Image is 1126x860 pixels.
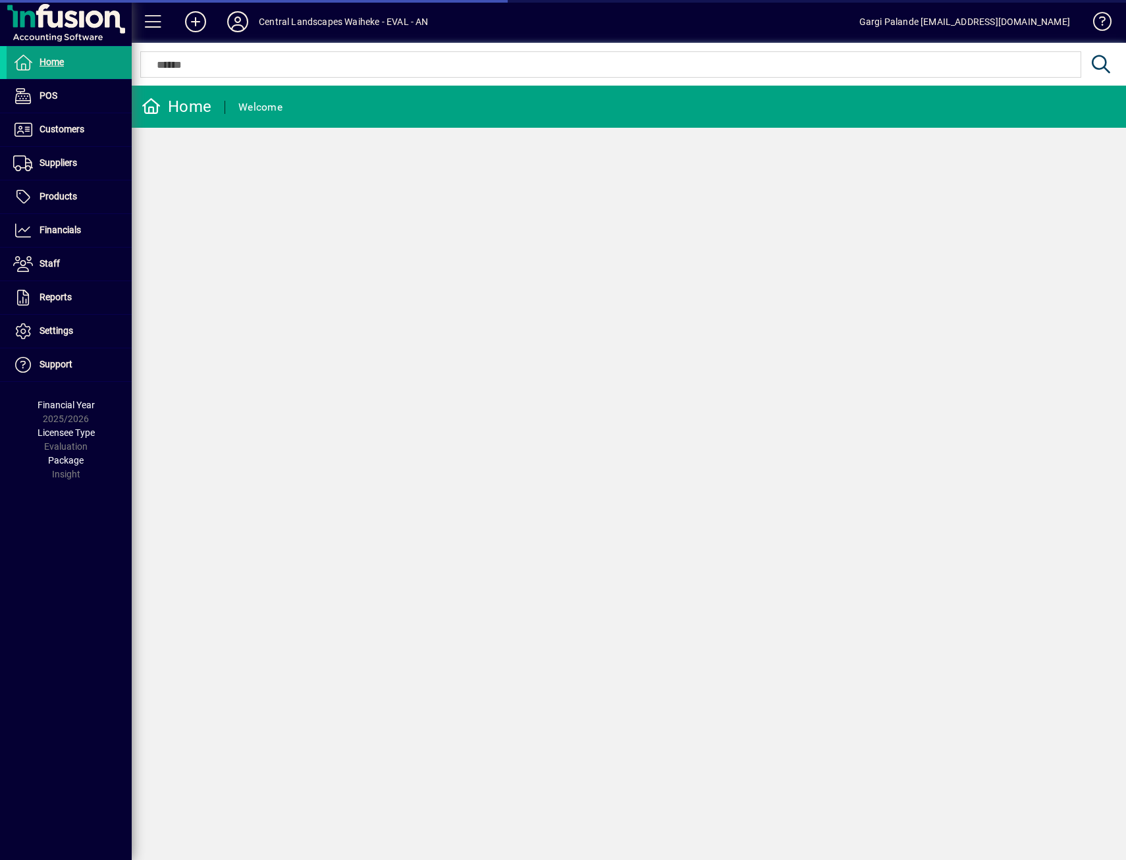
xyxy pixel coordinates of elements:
[40,124,84,134] span: Customers
[40,258,60,269] span: Staff
[259,11,429,32] div: Central Landscapes Waiheke - EVAL - AN
[859,11,1070,32] div: Gargi Palande [EMAIL_ADDRESS][DOMAIN_NAME]
[7,214,132,247] a: Financials
[1083,3,1110,45] a: Knowledge Base
[40,225,81,235] span: Financials
[40,325,73,336] span: Settings
[48,455,84,466] span: Package
[7,348,132,381] a: Support
[7,147,132,180] a: Suppliers
[40,90,57,101] span: POS
[7,315,132,348] a: Settings
[40,57,64,67] span: Home
[38,427,95,438] span: Licensee Type
[7,281,132,314] a: Reports
[217,10,259,34] button: Profile
[40,157,77,168] span: Suppliers
[7,248,132,281] a: Staff
[40,292,72,302] span: Reports
[40,359,72,369] span: Support
[174,10,217,34] button: Add
[7,80,132,113] a: POS
[38,400,95,410] span: Financial Year
[142,96,211,117] div: Home
[238,97,282,118] div: Welcome
[40,191,77,202] span: Products
[7,180,132,213] a: Products
[7,113,132,146] a: Customers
